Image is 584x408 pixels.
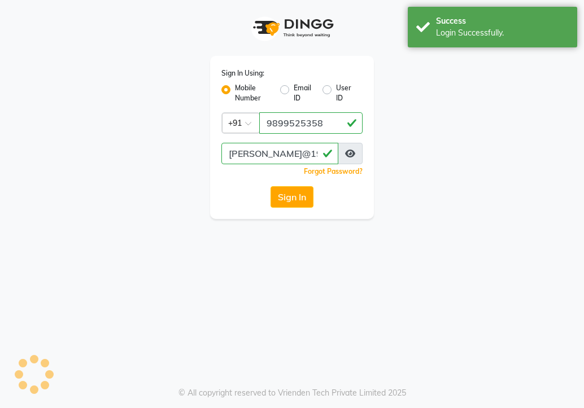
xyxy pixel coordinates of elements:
[235,83,271,103] label: Mobile Number
[221,143,338,164] input: Username
[247,11,337,45] img: logo1.svg
[271,186,313,208] button: Sign In
[294,83,313,103] label: Email ID
[436,27,569,39] div: Login Successfully.
[336,83,354,103] label: User ID
[221,68,264,78] label: Sign In Using:
[436,15,569,27] div: Success
[304,167,363,176] a: Forgot Password?
[259,112,363,134] input: Username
